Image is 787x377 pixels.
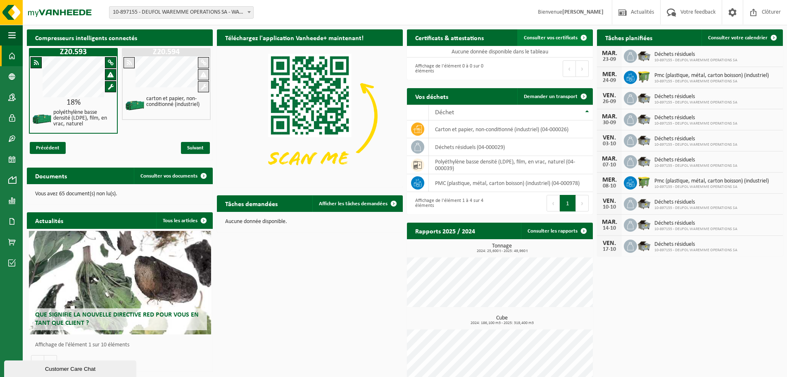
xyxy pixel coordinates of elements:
td: carton et papier, non-conditionné (industriel) (04-000026) [429,120,593,138]
span: Consulter vos certificats [524,35,578,41]
h1: Z20.594 [124,48,209,56]
span: Consulter votre calendrier [708,35,768,41]
img: WB-5000-GAL-GY-01 [637,133,651,147]
span: Afficher les tâches demandées [319,201,388,207]
span: 10-897155 - DEUFOL WAREMME OPERATIONS SA - WAREMME [109,7,253,18]
span: 10-897155 - DEUFOL WAREMME OPERATIONS SA [654,79,769,84]
div: 08-10 [601,183,618,189]
img: WB-5000-GAL-GY-01 [637,217,651,231]
h1: Z20.593 [31,48,116,56]
span: 2024: 186,100 m3 - 2025: 319,400 m3 [411,321,593,325]
span: 10-897155 - DEUFOL WAREMME OPERATIONS SA - WAREMME [109,6,254,19]
h2: Documents [27,168,75,184]
button: Previous [563,60,576,77]
div: VEN. [601,134,618,141]
div: 30-09 [601,120,618,126]
h3: Tonnage [411,243,593,253]
div: Affichage de l'élément 1 à 4 sur 4 éléments [411,194,496,212]
img: WB-5000-GAL-GY-01 [637,238,651,252]
td: déchets résiduels (04-000029) [429,138,593,156]
div: MER. [601,177,618,183]
iframe: chat widget [4,359,138,377]
img: tab_keywords_by_traffic_grey.svg [81,48,88,55]
button: Next [576,195,589,211]
img: WB-5000-GAL-GY-01 [637,154,651,168]
span: Déchets résiduels [654,115,737,121]
h2: Actualités [27,212,71,228]
h2: Vos déchets [407,88,457,104]
a: Demander un transport [517,88,592,105]
button: Previous [547,195,560,211]
span: 10-897155 - DEUFOL WAREMME OPERATIONS SA [654,100,737,105]
span: Déchets résiduels [654,136,737,142]
span: Déchets résiduels [654,199,737,206]
div: 17-10 [601,247,618,252]
div: 23-09 [601,57,618,62]
span: Que signifie la nouvelle directive RED pour vous en tant que client ? [35,312,199,326]
p: Vous avez 65 document(s) non lu(s). [35,191,204,197]
div: MAR. [601,50,618,57]
h2: Tâches planifiées [597,29,661,46]
div: v 4.0.25 [23,13,40,20]
a: Consulter vos documents [134,168,212,184]
img: WB-1100-HPE-GN-50 [637,175,651,189]
h2: Tâches demandées [217,195,286,211]
div: Domein: [DOMAIN_NAME] [21,22,91,28]
a: Que signifie la nouvelle directive RED pour vous en tant que client ? [29,231,211,334]
span: Déchets résiduels [654,220,737,227]
span: 10-897155 - DEUFOL WAREMME OPERATIONS SA [654,227,737,232]
div: Affichage de l'élément 0 à 0 sur 0 éléments [411,60,496,78]
span: Déchets résiduels [654,51,737,58]
div: VEN. [601,240,618,247]
a: Tous les articles [156,212,212,229]
div: 10-10 [601,204,618,210]
div: MAR. [601,156,618,162]
div: 07-10 [601,162,618,168]
span: 10-897155 - DEUFOL WAREMME OPERATIONS SA [654,248,737,253]
div: VEN. [601,92,618,99]
span: 10-897155 - DEUFOL WAREMME OPERATIONS SA [654,163,737,168]
h3: Cube [411,315,593,325]
img: website_grey.svg [13,22,20,28]
a: Consulter les rapports [521,223,592,239]
span: Pmc (plastique, métal, carton boisson) (industriel) [654,178,769,185]
h4: polyéthylène basse densité (LDPE), film, en vrac, naturel [53,110,114,127]
span: Suivant [181,142,210,154]
td: polyéthylène basse densité (LDPE), film, en vrac, naturel (04-000039) [429,156,593,174]
img: HK-XZ-20-GN-00 [125,95,145,116]
img: WB-5000-GAL-GY-01 [637,91,651,105]
span: 10-897155 - DEUFOL WAREMME OPERATIONS SA [654,58,737,63]
div: 18% [30,98,117,107]
div: Keywords op verkeer [90,49,141,54]
div: 24-09 [601,78,618,84]
div: MAR. [601,219,618,226]
td: PMC (plastique, métal, carton boisson) (industriel) (04-000978) [429,174,593,192]
span: 2024: 25,600 t - 2025: 49,960 t [411,249,593,253]
img: tab_domain_overview_orange.svg [23,48,29,55]
div: VEN. [601,198,618,204]
button: 1 [560,195,576,211]
span: Précédent [30,142,66,154]
button: Volgende [44,355,57,372]
p: Aucune donnée disponible. [225,219,395,225]
a: Consulter vos certificats [517,29,592,46]
button: Vorige [31,355,44,372]
h2: Certificats & attestations [407,29,492,46]
span: Déchets résiduels [654,157,737,163]
div: MER. [601,71,618,78]
span: 10-897155 - DEUFOL WAREMME OPERATIONS SA [654,185,769,190]
span: Demander un transport [524,94,578,99]
div: 14-10 [601,226,618,231]
span: Déchets résiduels [654,241,737,248]
p: Affichage de l'élément 1 sur 10 éléments [35,342,209,348]
span: 10-897155 - DEUFOL WAREMME OPERATIONS SA [654,206,737,211]
h2: Téléchargez l'application Vanheede+ maintenant! [217,29,372,46]
button: Next [576,60,589,77]
h2: Rapports 2025 / 2024 [407,223,483,239]
img: logo_orange.svg [13,13,20,20]
div: 26-09 [601,99,618,105]
a: Consulter votre calendrier [701,29,782,46]
img: WB-5000-GAL-GY-01 [637,112,651,126]
img: WB-5000-GAL-GY-01 [637,48,651,62]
